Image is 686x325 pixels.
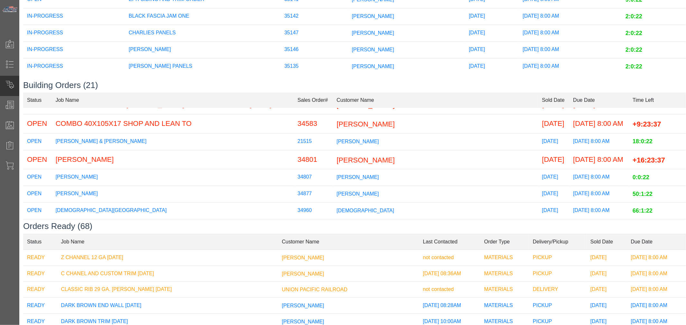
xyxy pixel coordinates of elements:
h3: Orders Ready (68) [23,221,686,231]
td: IN-PROGRESS [23,42,125,58]
td: Job Name [52,92,294,108]
td: [DATE] [538,186,569,203]
td: DARK BROWN END WALL [DATE] [57,298,278,314]
td: 35147 [280,25,348,42]
td: [DATE] [465,8,519,25]
td: C CHANEL AND CUSTOM TRIM [DATE] [57,266,278,282]
td: [DATE] 8:00 AM [519,58,622,75]
td: TBD [294,219,333,236]
td: PICKUP [529,266,587,282]
td: [PERSON_NAME] & [PERSON_NAME] [52,133,294,150]
span: [PERSON_NAME] [337,174,379,180]
span: [PERSON_NAME] [352,47,394,52]
span: [PERSON_NAME] [352,13,394,19]
td: MATERIALS [480,250,529,266]
td: Delivery/Pickup [529,234,587,250]
td: 21515 [294,133,333,150]
td: barndo [52,219,294,236]
span: 18:0:22 [633,138,653,145]
td: [DATE] [538,114,569,134]
td: [DATE] 8:00 AM [569,169,629,186]
td: Due Date [627,234,686,250]
td: OPEN [23,133,52,150]
h3: Building Orders (21) [23,80,686,90]
td: Z CHANNEL 12 GA [DATE] [57,250,278,266]
td: 34877 [294,186,333,203]
td: [DATE] 08:28AM [419,298,480,314]
td: MATERIALS [480,282,529,298]
td: Status [23,92,52,108]
td: [DATE] [538,169,569,186]
td: Sold Date [538,92,569,108]
td: [DATE] 8:00 AM [627,282,686,298]
span: 0:0:22 [633,174,649,180]
td: [DATE] 8:00 AM [627,266,686,282]
span: +9:23:37 [633,120,661,128]
span: 2:0:22 [626,63,642,70]
td: OPEN [23,203,52,219]
td: [PERSON_NAME] [52,169,294,186]
td: Time Left [629,92,686,108]
td: Status [23,234,57,250]
span: UNION PACIFIC RAILROAD [282,287,347,292]
td: READY [23,250,57,266]
span: [PERSON_NAME] [337,191,379,197]
td: OPEN [23,150,52,169]
td: 35135 [280,58,348,75]
td: [DATE] 8:00 AM [569,114,629,134]
td: [PERSON_NAME] [52,150,294,169]
span: 66:1:22 [633,207,653,214]
span: [PERSON_NAME] [352,30,394,36]
td: OPEN [23,186,52,203]
td: [DATE] [465,58,519,75]
td: Due Date [569,92,629,108]
td: [DATE] [587,298,627,314]
td: [DATE] 8:00 AM [569,186,629,203]
td: Job Name [57,234,278,250]
td: [DATE] [587,266,627,282]
span: +16:23:37 [633,156,665,164]
td: [PERSON_NAME] PANELS [125,58,280,75]
td: MATERIALS [480,266,529,282]
td: [DATE] 8:00 AM [569,203,629,219]
span: [PERSON_NAME] [282,255,324,260]
img: Metals Direct Inc Logo [2,6,18,13]
td: [DATE] 8:00 AM [627,250,686,266]
td: DELIVERY [529,282,587,298]
td: [DATE] [465,25,519,42]
td: [DATE] 8:00 AM [519,8,622,25]
td: [DATE] [538,203,569,219]
span: [PERSON_NAME] [282,271,324,276]
span: [PERSON_NAME] [337,120,395,128]
td: [PERSON_NAME] [52,186,294,203]
span: [PERSON_NAME] [352,64,394,69]
span: [PERSON_NAME] [282,319,324,324]
td: CHARLIES PANELS [125,25,280,42]
td: Sales Order# [294,92,333,108]
td: IN-PROGRESS [23,58,125,75]
td: 35142 [280,8,348,25]
td: IN-PROGRESS [23,8,125,25]
td: [DATE] [538,150,569,169]
td: Order Type [480,234,529,250]
td: OPEN [23,169,52,186]
td: not contacted [419,250,480,266]
td: [DEMOGRAPHIC_DATA][GEOGRAPHIC_DATA] [52,203,294,219]
td: [DATE] 8:00 AM [569,150,629,169]
td: 35146 [280,42,348,58]
td: READY [23,298,57,314]
td: [DATE] 8:00 AM [569,133,629,150]
td: [DATE] [587,282,627,298]
td: READY [23,282,57,298]
td: PICKUP [529,298,587,314]
span: 50:1:22 [633,191,653,197]
span: 2:0:22 [626,47,642,53]
td: BLACK FASCIA JAM ONE [125,8,280,25]
td: [DATE] [587,250,627,266]
span: 2:0:22 [626,30,642,36]
td: [DATE] [465,42,519,58]
td: Sold Date [587,234,627,250]
td: 34583 [294,114,333,134]
td: [DATE] 08:36AM [419,266,480,282]
td: [DATE] 8:00 AM [627,298,686,314]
